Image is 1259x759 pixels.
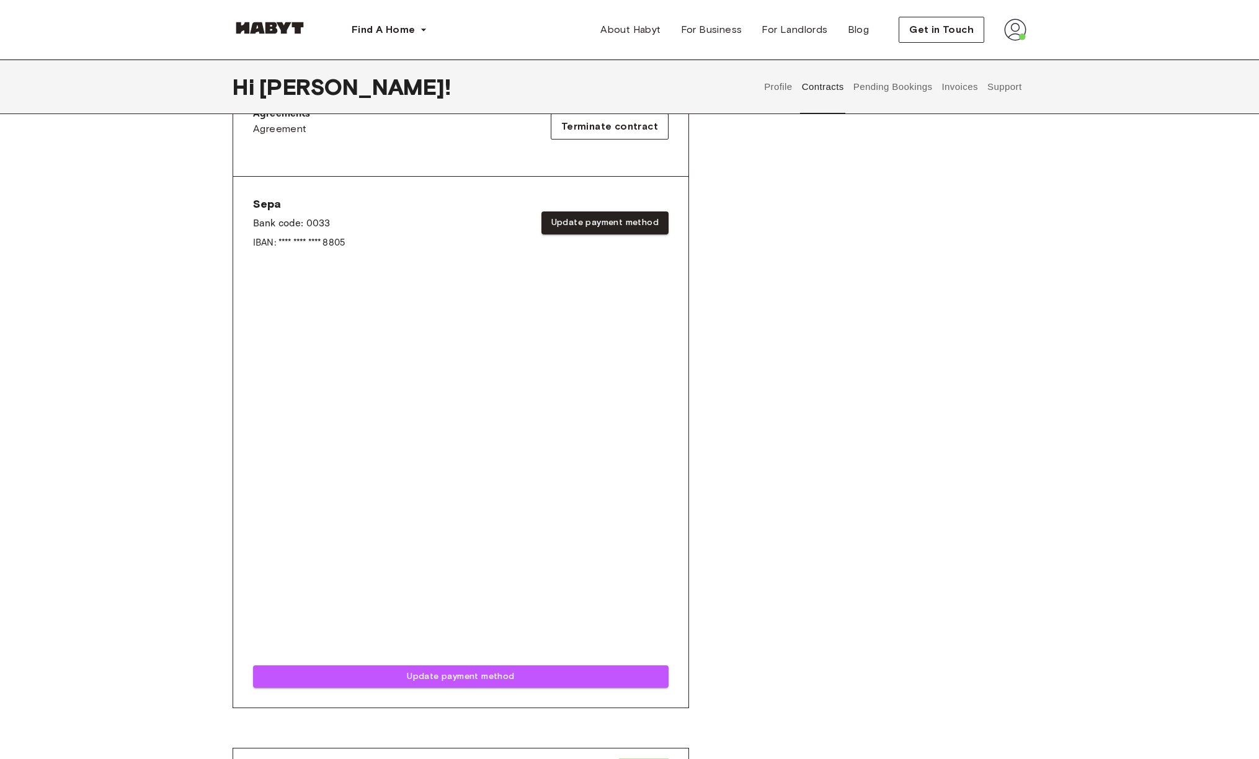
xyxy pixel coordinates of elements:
[342,17,437,42] button: Find A Home
[253,216,345,231] p: Bank code: 0033
[762,22,827,37] span: For Landlords
[852,60,934,114] button: Pending Bookings
[760,60,1026,114] div: user profile tabs
[233,74,259,100] span: Hi
[253,122,311,136] a: Agreement
[763,60,794,114] button: Profile
[838,17,879,42] a: Blog
[253,197,345,211] span: Sepa
[233,22,307,34] img: Habyt
[671,17,752,42] a: For Business
[253,122,307,136] span: Agreement
[752,17,837,42] a: For Landlords
[600,22,661,37] span: About Habyt
[551,113,669,140] button: Terminate contract
[909,22,974,37] span: Get in Touch
[590,17,670,42] a: About Habyt
[253,107,311,122] p: Agreements
[1004,19,1026,41] img: avatar
[541,211,669,234] button: Update payment method
[253,665,669,688] button: Update payment method
[259,74,451,100] span: [PERSON_NAME] !
[800,60,845,114] button: Contracts
[899,17,984,43] button: Get in Touch
[940,60,979,114] button: Invoices
[681,22,742,37] span: For Business
[985,60,1023,114] button: Support
[251,267,671,657] iframe: Secure payment input frame
[848,22,870,37] span: Blog
[352,22,415,37] span: Find A Home
[561,119,658,134] span: Terminate contract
